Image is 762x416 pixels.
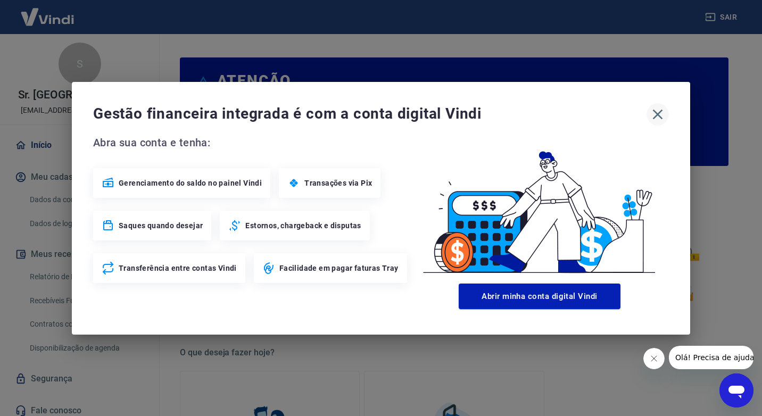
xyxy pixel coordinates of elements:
span: Abra sua conta e tenha: [93,134,410,151]
span: Transações via Pix [304,178,372,188]
span: Gestão financeira integrada é com a conta digital Vindi [93,103,647,124]
span: Facilidade em pagar faturas Tray [279,263,399,273]
iframe: Botão para abrir a janela de mensagens [719,373,753,407]
span: Transferência entre contas Vindi [119,263,237,273]
span: Saques quando desejar [119,220,203,231]
iframe: Mensagem da empresa [669,346,753,369]
span: Olá! Precisa de ajuda? [6,7,89,16]
span: Gerenciamento do saldo no painel Vindi [119,178,262,188]
img: Good Billing [410,134,669,279]
span: Estornos, chargeback e disputas [245,220,361,231]
button: Abrir minha conta digital Vindi [459,284,620,309]
iframe: Fechar mensagem [643,348,665,369]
